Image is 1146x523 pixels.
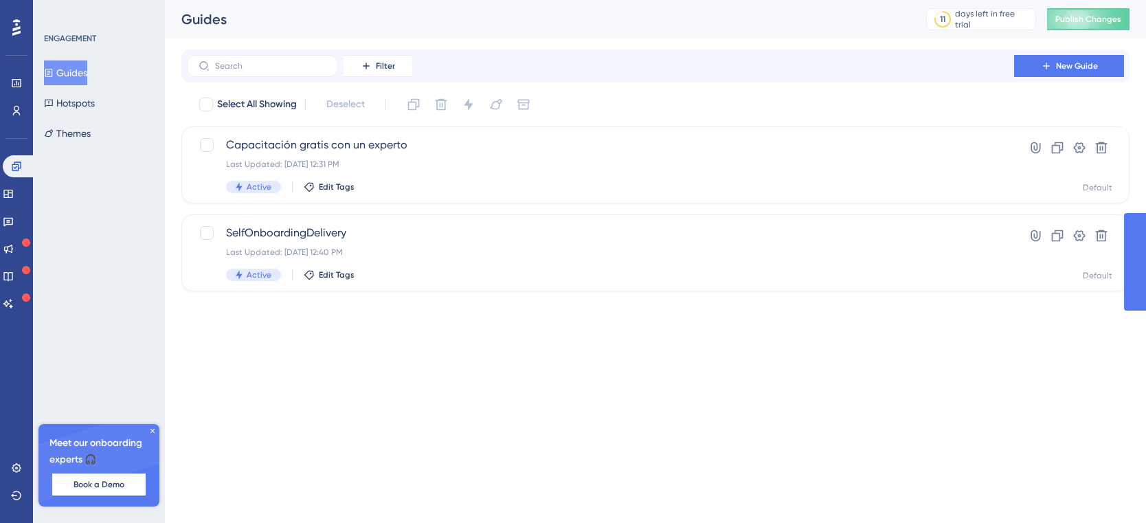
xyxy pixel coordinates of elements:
[181,10,892,29] div: Guides
[44,33,96,44] div: ENGAGEMENT
[49,435,148,468] span: Meet our onboarding experts 🎧
[326,96,365,113] span: Deselect
[226,247,975,258] div: Last Updated: [DATE] 12:40 PM
[217,96,297,113] span: Select All Showing
[226,159,975,170] div: Last Updated: [DATE] 12:31 PM
[304,181,355,192] button: Edit Tags
[44,60,87,85] button: Guides
[304,269,355,280] button: Edit Tags
[319,181,355,192] span: Edit Tags
[247,181,271,192] span: Active
[226,225,975,241] span: SelfOnboardingDelivery
[247,269,271,280] span: Active
[226,137,975,153] span: Capacitación gratis con un experto
[1014,55,1124,77] button: New Guide
[1055,14,1121,25] span: Publish Changes
[1083,182,1112,193] div: Default
[44,121,91,146] button: Themes
[1088,469,1130,510] iframe: UserGuiding AI Assistant Launcher
[376,60,395,71] span: Filter
[44,91,95,115] button: Hotspots
[344,55,412,77] button: Filter
[215,61,326,71] input: Search
[314,92,377,117] button: Deselect
[940,14,945,25] div: 11
[52,474,146,496] button: Book a Demo
[1047,8,1130,30] button: Publish Changes
[955,8,1031,30] div: days left in free trial
[1083,270,1112,281] div: Default
[74,479,124,490] span: Book a Demo
[319,269,355,280] span: Edit Tags
[1056,60,1098,71] span: New Guide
